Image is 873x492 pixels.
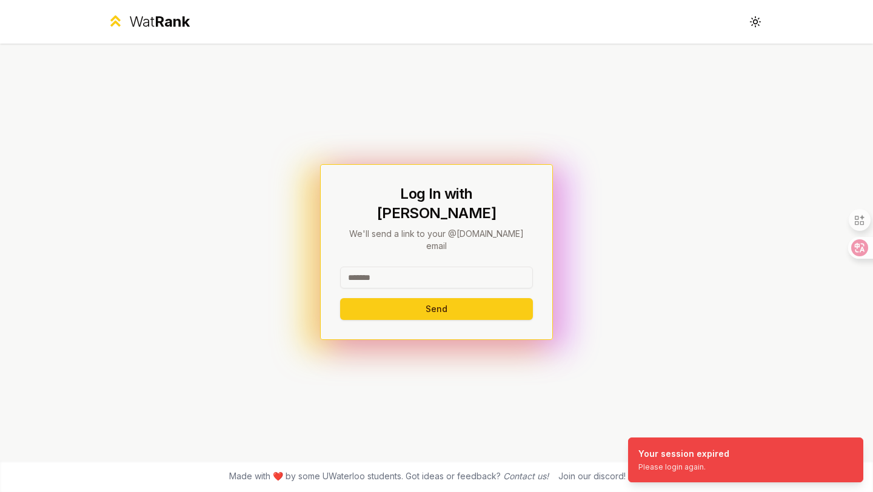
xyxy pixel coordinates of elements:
[107,12,190,32] a: WatRank
[129,12,190,32] div: Wat
[340,228,533,252] p: We'll send a link to your @[DOMAIN_NAME] email
[503,471,549,481] a: Contact us!
[638,462,729,472] div: Please login again.
[340,184,533,223] h1: Log In with [PERSON_NAME]
[229,470,549,482] span: Made with ❤️ by some UWaterloo students. Got ideas or feedback?
[558,470,626,482] div: Join our discord!
[155,13,190,30] span: Rank
[638,448,729,460] div: Your session expired
[340,298,533,320] button: Send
